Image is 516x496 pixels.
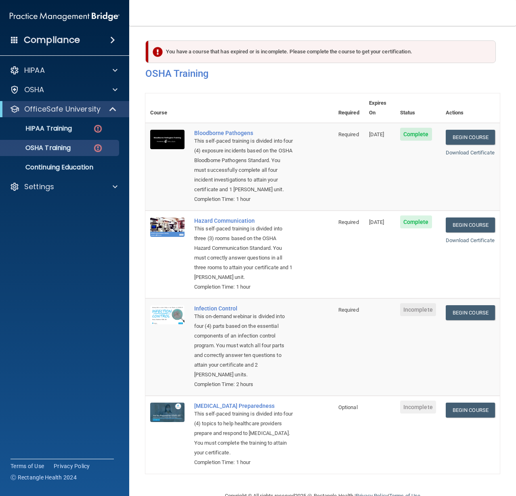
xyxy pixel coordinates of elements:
span: Required [338,131,359,137]
a: Begin Course [446,403,495,418]
span: Complete [400,215,432,228]
th: Expires On [364,93,395,123]
a: OSHA [10,85,117,95]
p: OSHA Training [5,144,71,152]
a: Privacy Policy [54,462,90,470]
span: Complete [400,128,432,141]
div: Completion Time: 1 hour [194,194,293,204]
p: HIPAA [24,65,45,75]
a: Download Certificate [446,150,495,156]
div: Completion Time: 1 hour [194,282,293,292]
span: Required [338,219,359,225]
a: OfficeSafe University [10,104,117,114]
span: Incomplete [400,401,436,414]
img: PMB logo [10,8,120,25]
span: Ⓒ Rectangle Health 2024 [10,473,77,481]
div: You have a course that has expired or is incomplete. Please complete the course to get your certi... [149,40,496,63]
th: Status [395,93,441,123]
div: Completion Time: 2 hours [194,380,293,389]
a: Hazard Communication [194,217,293,224]
img: exclamation-circle-solid-danger.72ef9ffc.png [153,47,163,57]
div: This on-demand webinar is divided into four (4) parts based on the essential components of an inf... [194,312,293,380]
span: Incomplete [400,303,436,316]
a: Bloodborne Pathogens [194,130,293,136]
h4: Compliance [24,34,80,46]
p: Settings [24,182,54,192]
a: Begin Course [446,217,495,232]
div: This self-paced training is divided into three (3) rooms based on the OSHA Hazard Communication S... [194,224,293,282]
p: Continuing Education [5,163,115,171]
th: Course [145,93,189,123]
a: Settings [10,182,117,192]
a: Begin Course [446,305,495,320]
a: Infection Control [194,305,293,312]
span: [DATE] [369,131,384,137]
a: [MEDICAL_DATA] Preparedness [194,403,293,409]
div: This self-paced training is divided into four (4) topics to help healthcare providers prepare and... [194,409,293,458]
p: OfficeSafe University [24,104,101,114]
span: [DATE] [369,219,384,225]
a: Begin Course [446,130,495,145]
a: HIPAA [10,65,117,75]
th: Required [334,93,364,123]
div: This self-paced training is divided into four (4) exposure incidents based on the OSHA Bloodborne... [194,136,293,194]
span: Optional [338,404,358,410]
p: HIPAA Training [5,125,72,133]
h4: OSHA Training [145,68,500,79]
a: Download Certificate [446,237,495,243]
div: Completion Time: 1 hour [194,458,293,467]
img: danger-circle.6113f641.png [93,124,103,134]
img: danger-circle.6113f641.png [93,143,103,153]
a: Terms of Use [10,462,44,470]
span: Required [338,307,359,313]
p: OSHA [24,85,44,95]
th: Actions [441,93,500,123]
